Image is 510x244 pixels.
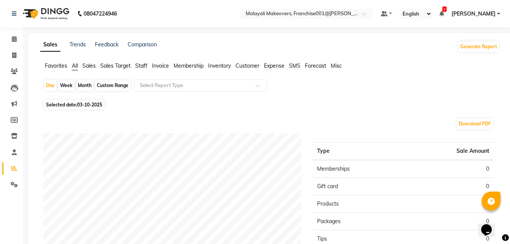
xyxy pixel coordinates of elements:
span: Sales [82,62,96,69]
span: Forecast [305,62,326,69]
a: Trends [69,41,86,48]
td: 0 [403,213,494,230]
span: Inventory [208,62,231,69]
span: Selected date: [44,100,104,109]
div: Month [76,80,93,91]
td: 0 [403,195,494,213]
span: Favorites [45,62,67,69]
span: All [72,62,78,69]
a: Comparison [128,41,157,48]
span: SMS [289,62,300,69]
div: Custom Range [95,80,130,91]
td: Memberships [313,160,403,178]
iframe: chat widget [478,214,502,236]
button: Download PDF [457,119,493,129]
button: Generate Report [458,41,499,52]
span: Customer [235,62,259,69]
div: Week [58,80,74,91]
td: Products [313,195,403,213]
a: Sales [40,38,60,52]
span: Misc [331,62,342,69]
span: [PERSON_NAME] [452,10,496,18]
div: Day [44,80,57,91]
th: Type [313,143,403,160]
span: Expense [264,62,284,69]
td: 0 [403,178,494,195]
td: Packages [313,213,403,230]
span: Invoice [152,62,169,69]
td: Gift card [313,178,403,195]
td: 0 [403,160,494,178]
span: Sales Target [100,62,131,69]
span: 03-10-2025 [77,102,102,108]
span: Staff [135,62,147,69]
img: logo [19,3,71,24]
span: 2 [442,6,447,12]
b: 08047224946 [84,3,117,24]
span: Membership [174,62,204,69]
a: 2 [439,10,444,17]
a: Feedback [95,41,118,48]
th: Sale Amount [403,143,494,160]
